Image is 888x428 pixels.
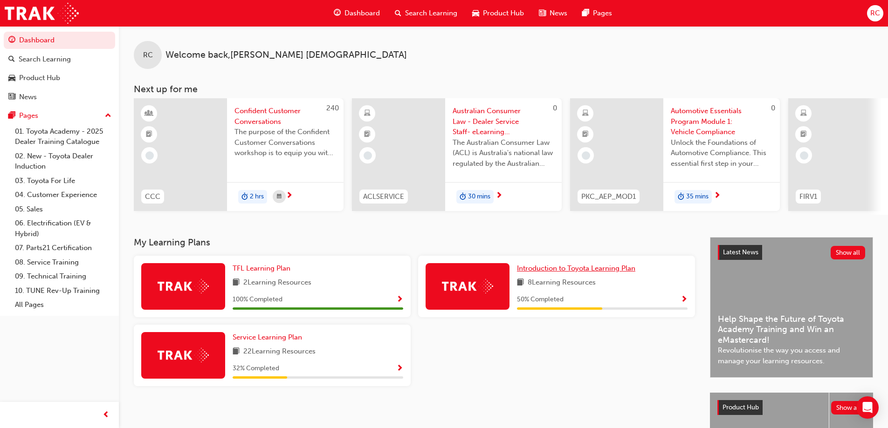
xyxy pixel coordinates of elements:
div: News [19,92,37,102]
img: Trak [158,279,209,293]
span: learningRecordVerb_NONE-icon [800,151,808,160]
span: Show Progress [396,365,403,373]
span: 22 Learning Resources [243,346,316,358]
span: News [550,8,567,19]
span: learningResourceType_ELEARNING-icon [364,108,371,120]
a: Dashboard [4,32,115,49]
button: Show all [831,401,866,414]
span: search-icon [395,7,401,19]
span: 32 % Completed [233,363,279,374]
a: TFL Learning Plan [233,263,294,274]
span: up-icon [105,110,111,122]
span: The Australian Consumer Law (ACL) is Australia's national law regulated by the Australian Competi... [453,137,554,169]
span: learningRecordVerb_NONE-icon [582,151,590,160]
h3: Next up for me [119,84,888,95]
a: 10. TUNE Rev-Up Training [11,284,115,298]
span: FIRV1 [799,191,817,202]
a: Product Hub [4,69,115,87]
span: The purpose of the Confident Customer Conversations workshop is to equip you with tools to commun... [234,127,336,158]
button: Show Progress [681,294,688,306]
img: Trak [5,3,79,24]
span: news-icon [539,7,546,19]
span: ACLSERVICE [363,191,404,202]
span: duration-icon [241,191,248,203]
button: DashboardSearch LearningProduct HubNews [4,30,115,107]
span: Show Progress [396,296,403,304]
span: learningResourceType_ELEARNING-icon [800,108,807,120]
span: calendar-icon [277,191,282,203]
a: 05. Sales [11,202,115,217]
span: Product Hub [723,403,759,411]
span: 2 Learning Resources [243,277,311,289]
span: Show Progress [681,296,688,304]
a: 240CCCConfident Customer ConversationsThe purpose of the Confident Customer Conversations worksho... [134,98,344,211]
span: Welcome back , [PERSON_NAME] [DEMOGRAPHIC_DATA] [165,50,407,61]
span: 8 Learning Resources [528,277,596,289]
a: 06. Electrification (EV & Hybrid) [11,216,115,241]
span: 240 [326,104,339,112]
a: guage-iconDashboard [326,4,387,23]
span: book-icon [233,277,240,289]
span: Help Shape the Future of Toyota Academy Training and Win an eMastercard! [718,314,865,346]
button: Show all [831,246,866,259]
a: Product HubShow all [717,400,866,415]
span: Dashboard [344,8,380,19]
a: 0ACLSERVICEAustralian Consumer Law - Dealer Service Staff- eLearning ModuleThe Australian Consume... [352,98,562,211]
span: prev-icon [103,409,110,421]
span: PKC_AEP_MOD1 [581,191,636,202]
span: Product Hub [483,8,524,19]
span: booktick-icon [800,129,807,141]
span: Unlock the Foundations of Automotive Compliance. This essential first step in your Automotive Ess... [671,137,772,169]
span: pages-icon [582,7,589,19]
span: guage-icon [8,36,15,45]
span: learningRecordVerb_NONE-icon [145,151,154,160]
span: TFL Learning Plan [233,264,290,272]
span: learningResourceType_ELEARNING-icon [582,108,589,120]
h3: My Learning Plans [134,237,695,248]
a: news-iconNews [531,4,575,23]
span: booktick-icon [364,129,371,141]
span: 50 % Completed [517,294,564,305]
a: Latest NewsShow all [718,245,865,260]
span: guage-icon [334,7,341,19]
img: Trak [158,348,209,362]
button: Pages [4,107,115,124]
span: booktick-icon [146,129,152,141]
div: Pages [19,110,38,121]
span: car-icon [8,74,15,82]
span: CCC [145,191,160,202]
a: 01. Toyota Academy - 2025 Dealer Training Catalogue [11,124,115,149]
span: search-icon [8,55,15,64]
span: next-icon [714,192,721,200]
span: car-icon [472,7,479,19]
img: Trak [442,279,493,293]
span: Revolutionise the way you access and manage your learning resources. [718,345,865,366]
span: news-icon [8,93,15,102]
span: book-icon [517,277,524,289]
a: search-iconSearch Learning [387,4,465,23]
span: 35 mins [686,191,709,202]
a: pages-iconPages [575,4,620,23]
span: learningRecordVerb_NONE-icon [364,151,372,160]
button: RC [867,5,883,21]
span: learningResourceType_INSTRUCTOR_LED-icon [146,108,152,120]
span: duration-icon [460,191,466,203]
a: Service Learning Plan [233,332,306,343]
a: Search Learning [4,51,115,68]
a: News [4,88,115,106]
span: Latest News [723,248,758,256]
span: 0 [771,104,775,112]
a: Introduction to Toyota Learning Plan [517,263,639,274]
a: 08. Service Training [11,255,115,270]
a: 04. Customer Experience [11,188,115,202]
span: RC [143,50,153,61]
a: Latest NewsShow allHelp Shape the Future of Toyota Academy Training and Win an eMastercard!Revolu... [710,237,873,378]
div: Product Hub [19,73,60,83]
a: car-iconProduct Hub [465,4,531,23]
a: 0PKC_AEP_MOD1Automotive Essentials Program Module 1: Vehicle ComplianceUnlock the Foundations of ... [570,98,780,211]
span: Service Learning Plan [233,333,302,341]
a: All Pages [11,298,115,312]
span: Pages [593,8,612,19]
span: next-icon [496,192,503,200]
a: 02. New - Toyota Dealer Induction [11,149,115,174]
